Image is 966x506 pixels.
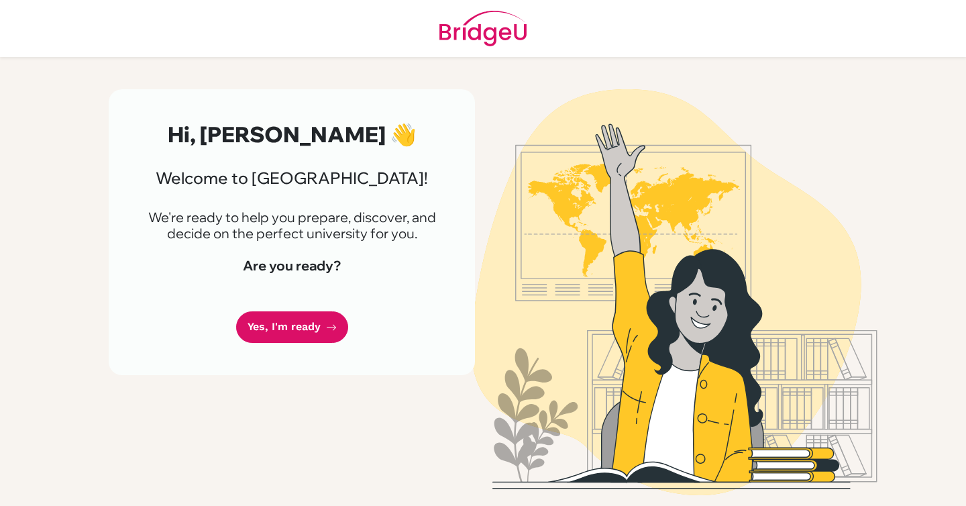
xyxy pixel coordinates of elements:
[236,311,348,343] a: Yes, I'm ready
[141,168,443,188] h3: Welcome to [GEOGRAPHIC_DATA]!
[141,209,443,242] p: We're ready to help you prepare, discover, and decide on the perfect university for you.
[141,258,443,274] h4: Are you ready?
[141,121,443,147] h2: Hi, [PERSON_NAME] 👋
